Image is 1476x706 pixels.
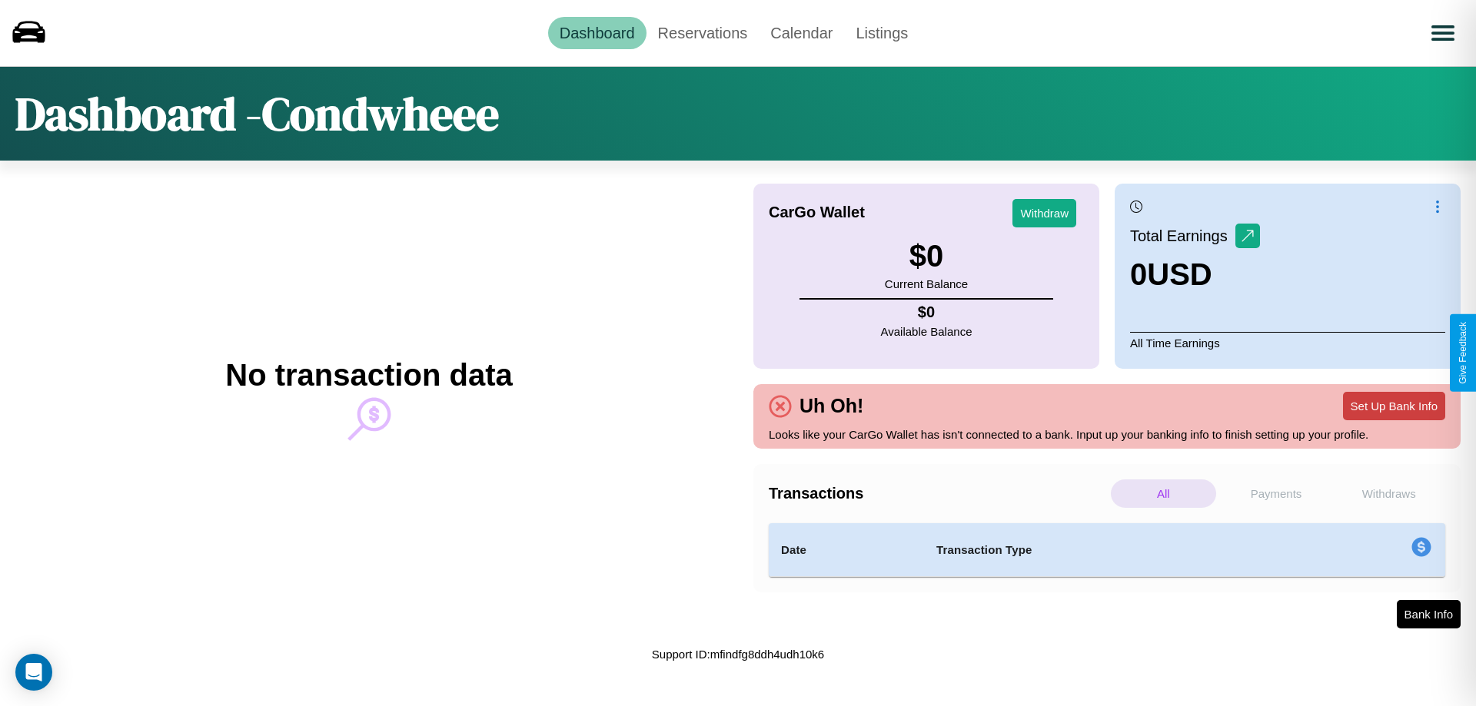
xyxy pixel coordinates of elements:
[781,541,912,559] h4: Date
[1130,222,1235,250] p: Total Earnings
[885,273,968,294] p: Current Balance
[1111,479,1216,508] p: All
[885,239,968,273] h3: $ 0
[769,523,1445,577] table: simple table
[769,204,865,221] h4: CarGo Wallet
[792,395,871,417] h4: Uh Oh!
[759,17,844,49] a: Calendar
[15,82,499,145] h1: Dashboard - Condwheee
[647,17,760,49] a: Reservations
[769,424,1445,445] p: Looks like your CarGo Wallet has isn't connected to a bank. Input up your banking info to finish ...
[769,485,1107,502] h4: Transactions
[1458,322,1468,384] div: Give Feedback
[1012,199,1076,227] button: Withdraw
[1397,600,1461,628] button: Bank Info
[225,358,512,393] h2: No transaction data
[1130,257,1260,292] h3: 0 USD
[548,17,647,49] a: Dashboard
[15,654,52,691] div: Open Intercom Messenger
[881,321,972,342] p: Available Balance
[1343,392,1445,420] button: Set Up Bank Info
[1336,479,1441,508] p: Withdraws
[1130,332,1445,353] p: All Time Earnings
[936,541,1285,559] h4: Transaction Type
[652,644,824,665] p: Support ID: mfindfg8ddh4udh10k6
[1224,479,1329,508] p: Payments
[881,303,972,321] h4: $ 0
[1421,12,1464,55] button: Open menu
[844,17,919,49] a: Listings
